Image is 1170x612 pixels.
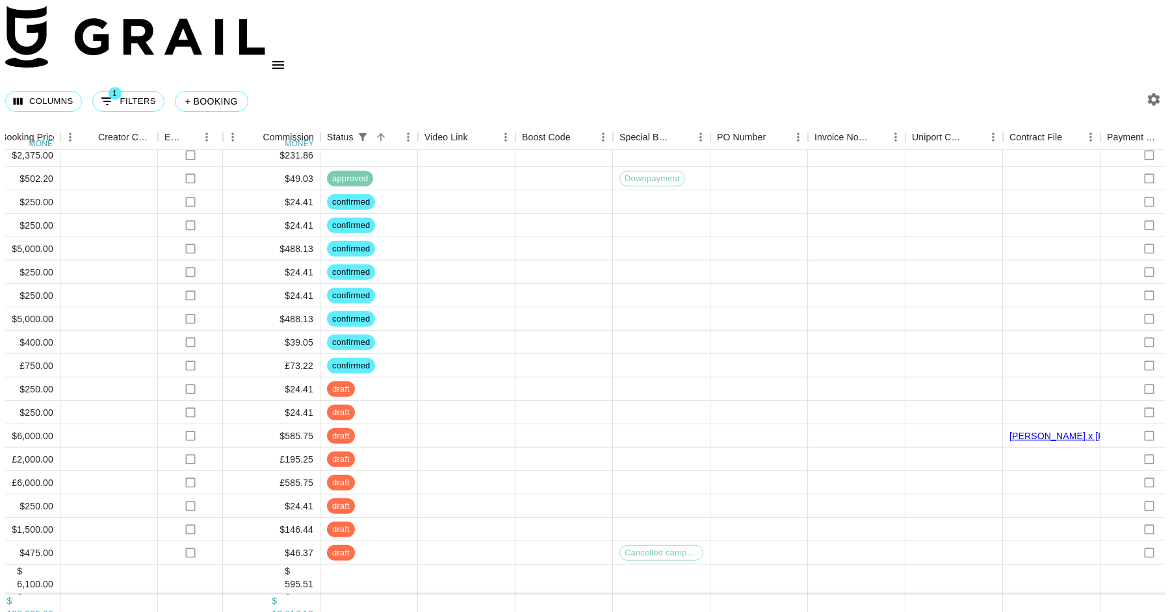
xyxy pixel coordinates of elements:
[522,125,571,150] div: Boost Code
[327,523,355,535] span: draft
[6,594,53,607] div: $
[327,406,355,418] span: draft
[912,125,965,150] div: Uniport Contact Email
[418,125,515,150] div: Video Link
[1003,125,1100,150] div: Contract File
[223,354,320,377] div: £73.22
[265,52,291,78] button: open drawer
[223,144,320,167] div: $231.86
[327,312,375,325] span: confirmed
[965,128,983,146] button: Sort
[223,284,320,307] div: $24.41
[327,266,375,278] span: confirmed
[223,424,320,448] div: $585.75
[620,546,703,559] span: Cancelled campaign production fee
[354,128,372,146] button: Show filters
[272,594,313,607] div: $
[327,476,355,489] span: draft
[327,359,375,372] span: confirmed
[223,401,320,424] div: $24.41
[320,125,418,150] div: Status
[223,307,320,331] div: $488.13
[593,127,613,147] button: Menu
[17,565,53,578] div: $
[5,91,82,112] button: Select columns
[327,546,355,559] span: draft
[983,127,1003,147] button: Menu
[1107,125,1158,150] div: Payment Sent
[424,125,468,150] div: Video Link
[183,128,201,146] button: Sort
[814,125,868,150] div: Invoice Notes
[223,127,242,147] button: Menu
[372,128,390,146] button: Sort
[17,591,53,604] div: £
[868,128,886,146] button: Sort
[29,140,58,147] div: money
[327,429,355,442] span: draft
[223,237,320,261] div: $488.13
[80,128,98,146] button: Sort
[223,471,320,494] div: £585.75
[285,140,314,147] div: money
[515,125,613,150] div: Boost Code
[223,167,320,190] div: $49.03
[327,453,355,465] span: draft
[244,128,263,146] button: Sort
[327,172,373,185] span: approved
[717,125,766,150] div: PO Number
[1062,128,1080,146] button: Sort
[1081,127,1100,147] button: Menu
[691,127,710,147] button: Menu
[285,578,313,591] div: 595.51
[175,91,248,112] button: + Booking
[766,128,784,146] button: Sort
[398,127,418,147] button: Menu
[223,261,320,284] div: $24.41
[620,172,684,185] span: Downpayment
[197,127,216,147] button: Menu
[327,289,375,301] span: confirmed
[98,125,151,150] div: Creator Commmission Override
[1009,125,1062,150] div: Contract File
[788,127,808,147] button: Menu
[223,448,320,471] div: £195.25
[673,128,691,146] button: Sort
[327,500,355,512] span: draft
[109,87,122,100] span: 1
[710,125,808,150] div: PO Number
[17,578,53,591] div: 6,100.00
[285,591,313,604] div: £
[468,128,486,146] button: Sort
[886,127,905,147] button: Menu
[327,219,375,231] span: confirmed
[496,127,515,147] button: Menu
[60,125,158,150] div: Creator Commmission Override
[223,494,320,518] div: $24.41
[619,125,673,150] div: Special Booking Type
[1,125,58,150] div: Booking Price
[92,91,164,112] button: Show filters
[808,125,905,150] div: Invoice Notes
[613,125,710,150] div: Special Booking Type
[164,125,183,150] div: Expenses: Remove Commission?
[158,125,223,150] div: Expenses: Remove Commission?
[223,331,320,354] div: $39.05
[223,190,320,214] div: $24.41
[60,127,80,147] button: Menu
[223,518,320,541] div: $146.44
[327,125,354,150] div: Status
[905,125,1003,150] div: Uniport Contact Email
[223,541,320,565] div: $46.37
[571,128,589,146] button: Sort
[285,565,313,578] div: $
[327,383,355,395] span: draft
[327,336,375,348] span: confirmed
[354,128,372,146] div: 1 active filter
[5,5,265,68] img: Grail Talent
[223,377,320,401] div: $24.41
[327,242,375,255] span: confirmed
[223,214,320,237] div: $24.41
[263,125,314,150] div: Commission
